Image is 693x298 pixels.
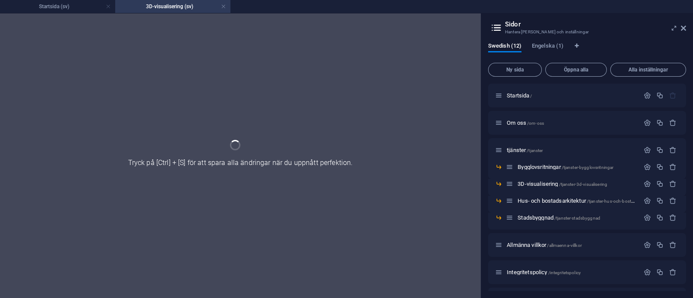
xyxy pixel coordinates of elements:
[644,241,651,249] div: Inställningar
[644,214,651,221] div: Inställningar
[644,119,651,126] div: Inställningar
[518,164,613,170] span: Bygglovsritningar
[505,28,669,36] h3: Hantera [PERSON_NAME] och inställningar
[488,43,686,59] div: Språkflikar
[562,165,614,170] span: /tjanster-bygglovsritningar
[115,2,230,11] h4: 3D-visualisering (sv)
[610,63,686,77] button: Alla inställningar
[488,41,521,53] span: Swedish (12)
[515,215,639,220] div: Stadsbyggnad/tjanster-stadsbyggnad
[507,120,544,126] span: Klicka för att öppna sida
[532,41,563,53] span: Engelska (1)
[549,67,603,72] span: Öppna alla
[669,180,677,188] div: Radera
[507,269,581,275] span: Klicka för att öppna sida
[644,146,651,154] div: Inställningar
[530,94,532,98] span: /
[527,121,544,126] span: /om-oss
[644,163,651,171] div: Inställningar
[614,67,682,72] span: Alla inställningar
[644,269,651,276] div: Inställningar
[656,119,664,126] div: Duplicera
[669,269,677,276] div: Radera
[669,197,677,204] div: Radera
[669,163,677,171] div: Radera
[515,164,639,170] div: Bygglovsritningar/tjanster-bygglovsritningar
[507,147,543,153] span: tjänster
[507,242,582,248] span: Klicka för att öppna sida
[527,148,543,153] span: /tjanster
[656,214,664,221] div: Duplicera
[505,20,686,28] h2: Sidor
[669,92,677,99] div: Startsidan kan inte raderas
[504,147,639,153] div: tjänster/tjanster
[545,63,607,77] button: Öppna alla
[656,269,664,276] div: Duplicera
[587,199,656,204] span: /tjanster-hus-och-bostadsarkitektur
[656,92,664,99] div: Duplicera
[669,119,677,126] div: Radera
[644,180,651,188] div: Inställningar
[656,163,664,171] div: Duplicera
[492,67,538,72] span: Ny sida
[559,182,608,187] span: /tjanster-3d-visualisering
[515,181,639,187] div: 3D-visualisering/tjanster-3d-visualisering
[669,146,677,154] div: Radera
[488,63,542,77] button: Ny sida
[504,120,639,126] div: Om oss/om-oss
[644,197,651,204] div: Inställningar
[515,198,639,204] div: Hus- och bostadsarkitektur/tjanster-hus-och-bostadsarkitektur
[504,93,639,98] div: Startsida/
[656,146,664,154] div: Duplicera
[656,241,664,249] div: Duplicera
[669,241,677,249] div: Radera
[548,270,581,275] span: /integritetspolicy
[669,214,677,221] div: Radera
[504,242,639,248] div: Allmänna villkor/allmaenna-villkor
[644,92,651,99] div: Inställningar
[518,181,607,187] span: 3D-visualisering
[656,180,664,188] div: Duplicera
[518,198,656,204] span: Klicka för att öppna sida
[554,216,600,220] span: /tjanster-stadsbyggnad
[656,197,664,204] div: Duplicera
[518,214,600,221] span: Klicka för att öppna sida
[504,269,639,275] div: Integritetspolicy/integritetspolicy
[507,92,532,99] span: Klicka för att öppna sida
[547,243,582,248] span: /allmaenna-villkor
